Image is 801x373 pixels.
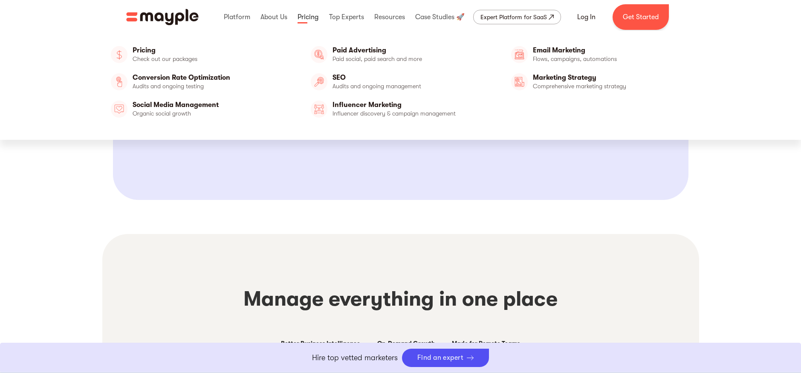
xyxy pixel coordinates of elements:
[281,340,360,347] strong: Better Business Intelligence
[613,4,669,30] a: Get Started
[126,9,199,25] a: home
[258,3,289,31] div: About Us
[145,285,656,313] h3: Manage everything in one place
[295,3,321,31] div: Pricing
[758,332,801,373] iframe: Chat Widget
[417,354,464,362] div: Find an expert
[312,352,398,364] p: Hire top vetted marketers
[567,7,606,27] a: Log In
[452,338,520,348] div: Made for Remote Teams
[327,3,366,31] div: Top Experts
[222,3,252,31] div: Platform
[377,338,435,348] div: On-Demand Growth
[473,10,561,24] a: Expert Platform for SaaS
[480,12,547,22] div: Expert Platform for SaaS
[126,9,199,25] img: Mayple logo
[372,3,407,31] div: Resources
